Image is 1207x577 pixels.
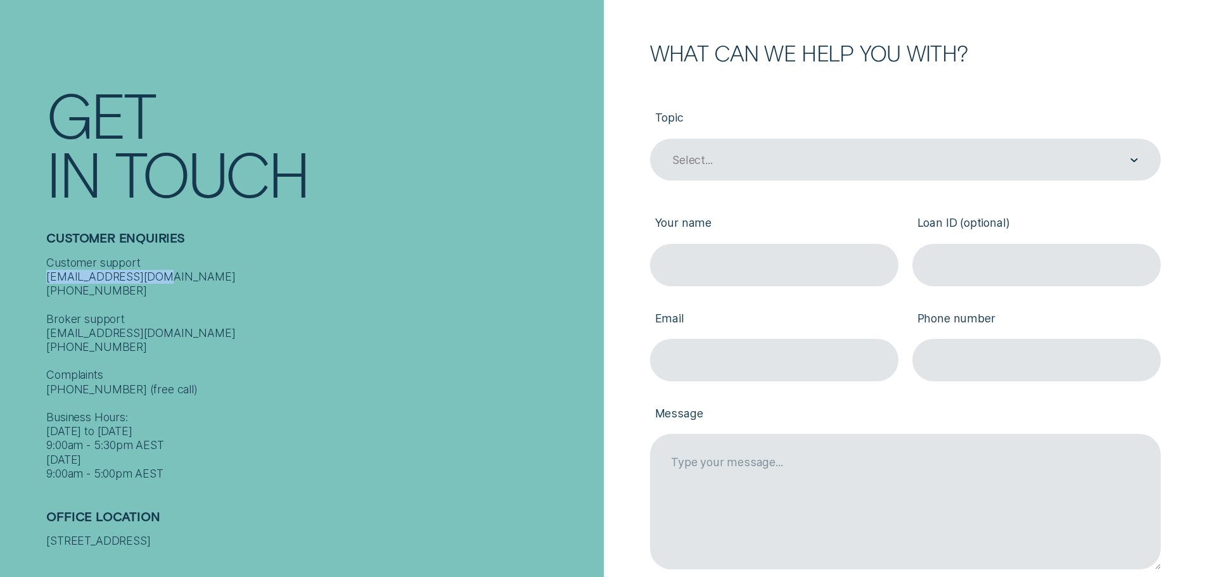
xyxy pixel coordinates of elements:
[46,256,596,481] div: Customer support [EMAIL_ADDRESS][DOMAIN_NAME] [PHONE_NUMBER] Broker support [EMAIL_ADDRESS][DOMAI...
[115,143,309,202] div: Touch
[650,300,898,339] label: Email
[912,300,1161,339] label: Phone number
[912,205,1161,244] label: Loan ID (optional)
[46,534,596,548] div: [STREET_ADDRESS]
[46,84,596,202] h1: Get In Touch
[46,143,99,202] div: In
[46,231,596,256] h2: Customer Enquiries
[650,205,898,244] label: Your name
[46,509,596,535] h2: Office Location
[46,84,155,143] div: Get
[672,153,712,167] div: Select...
[650,42,1161,63] h2: What can we help you with?
[650,395,1161,434] label: Message
[650,99,1161,138] label: Topic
